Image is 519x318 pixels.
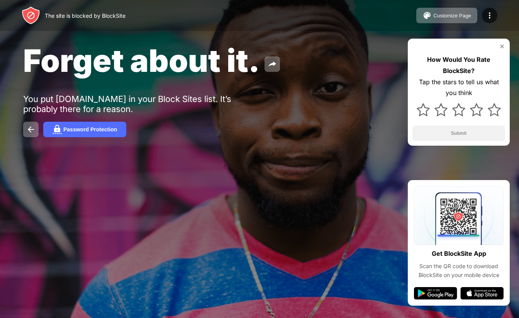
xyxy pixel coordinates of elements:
img: star.svg [417,103,430,116]
div: Get BlockSite App [432,248,486,259]
img: star.svg [488,103,501,116]
img: star.svg [452,103,465,116]
div: You put [DOMAIN_NAME] in your Block Sites list. It’s probably there for a reason. [23,94,262,114]
img: pallet.svg [422,11,432,20]
img: back.svg [26,125,36,134]
img: share.svg [268,60,277,69]
div: Password Protection [63,126,117,133]
div: Tap the stars to tell us what you think [412,77,505,99]
div: The site is blocked by BlockSite [45,12,126,19]
img: rate-us-close.svg [499,43,505,49]
img: app-store.svg [460,287,504,299]
button: Submit [412,126,505,141]
span: Forget about it. [23,42,260,79]
img: header-logo.svg [22,6,40,25]
img: star.svg [470,103,483,116]
button: Password Protection [43,122,126,137]
img: password.svg [53,125,62,134]
div: How Would You Rate BlockSite? [412,54,505,77]
div: Scan the QR code to download BlockSite on your mobile device [414,262,504,279]
img: google-play.svg [414,287,457,299]
img: menu-icon.svg [485,11,494,20]
img: qrcode.svg [414,186,504,245]
button: Customize Page [416,8,477,23]
img: star.svg [434,103,448,116]
div: Customize Page [433,13,471,19]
